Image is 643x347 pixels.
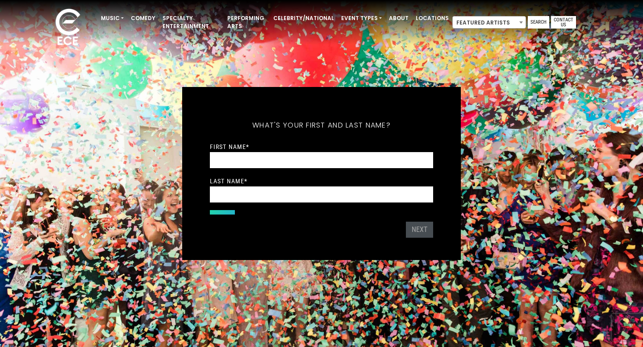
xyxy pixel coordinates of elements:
[127,11,159,26] a: Comedy
[551,16,576,29] a: Contact Us
[412,11,452,26] a: Locations
[224,11,270,34] a: Performing Arts
[385,11,412,26] a: About
[46,6,90,50] img: ece_new_logo_whitev2-1.png
[210,143,249,151] label: First Name
[453,17,526,29] span: Featured Artists
[338,11,385,26] a: Event Types
[528,16,549,29] a: Search
[210,177,247,185] label: Last Name
[210,109,433,141] h5: What's your first and last name?
[159,11,224,34] a: Specialty Entertainment
[452,16,526,29] span: Featured Artists
[97,11,127,26] a: Music
[270,11,338,26] a: Celebrity/National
